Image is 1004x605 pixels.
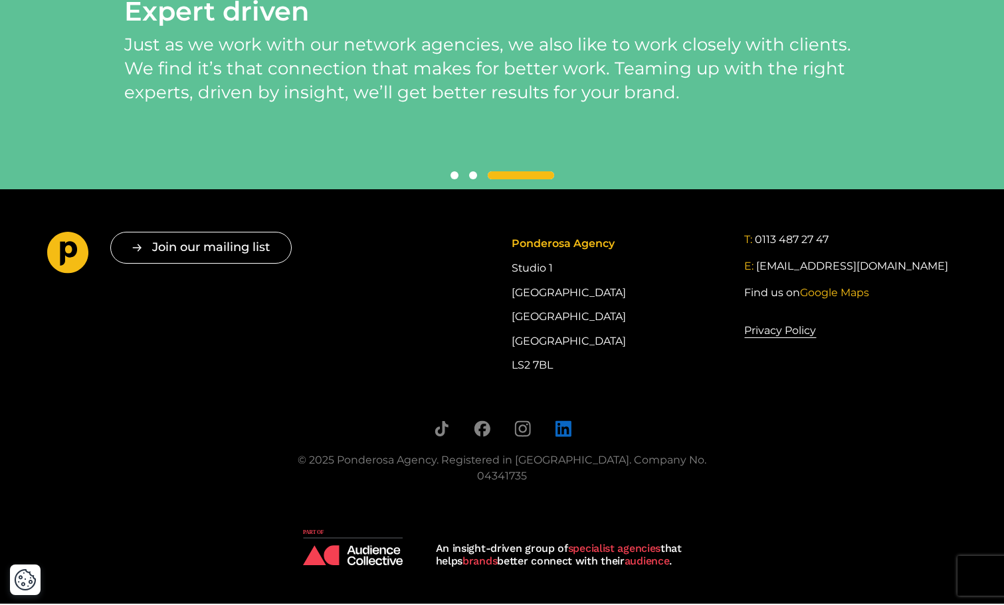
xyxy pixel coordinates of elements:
[47,232,89,278] a: Go to homepage
[744,260,753,272] span: E:
[744,285,869,301] a: Find us onGoogle Maps
[14,568,37,591] img: Revisit consent button
[744,322,816,339] a: Privacy Policy
[744,233,752,246] span: T:
[124,33,880,104] p: Just as we work with our network agencies, we also like to work closely with clients. We find it’...
[555,420,571,437] a: Follow us on LinkedIn
[436,542,702,567] div: An insight-driven group of that helps better connect with their .
[14,568,37,591] button: Cookie Settings
[474,420,490,437] a: Follow us on Facebook
[568,542,660,555] strong: specialist agencies
[512,237,615,250] span: Ponderosa Agency
[756,258,948,274] a: [EMAIL_ADDRESS][DOMAIN_NAME]
[280,452,725,484] div: © 2025 Ponderosa Agency. Registered in [GEOGRAPHIC_DATA]. Company No. 04341735
[462,555,497,567] strong: brands
[755,232,829,248] a: 0113 487 27 47
[512,232,724,377] div: Studio 1 [GEOGRAPHIC_DATA] [GEOGRAPHIC_DATA] [GEOGRAPHIC_DATA] LS2 7BL
[110,232,292,263] button: Join our mailing list
[514,420,531,437] a: Follow us on Instagram
[303,529,403,566] img: Audience Collective logo
[433,420,450,437] a: Follow us on TikTok
[625,555,670,567] strong: audience
[800,286,869,299] span: Google Maps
